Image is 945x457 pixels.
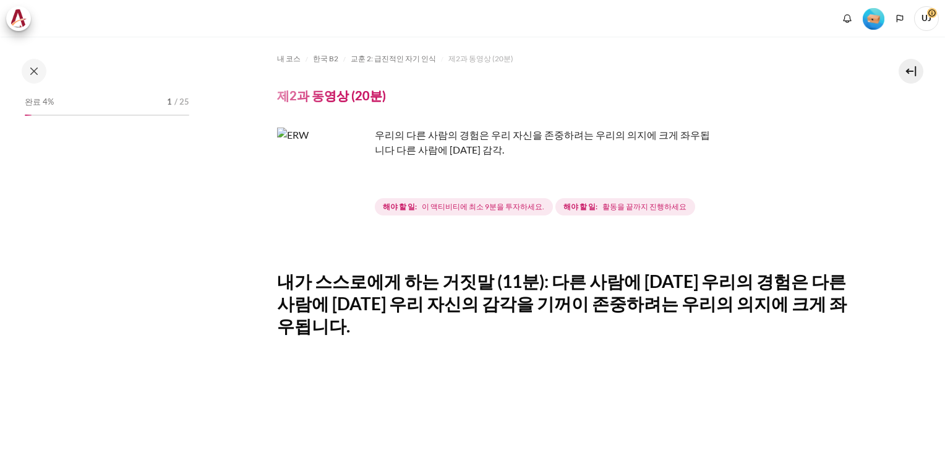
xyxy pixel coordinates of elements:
[167,96,172,108] span: 1
[563,201,597,212] strong: 해야 할 일:
[351,51,436,66] a: 교훈 2: 급진적인 자기 인식
[174,96,189,108] span: / 25
[277,53,301,64] span: 내 코스
[375,196,698,218] div: 제2과 동영상 완료 요건 (20분)
[448,51,513,66] a: 제2과 동영상 (20분)
[25,115,32,116] div: 4%
[448,53,513,64] span: 제2과 동영상 (20분)
[277,270,857,337] h2: 내가 스스로에게 하는 거짓말 (11분): 다른 사람에 [DATE] 우리의 경험은 다른 사람에 [DATE] 우리 자신의 감각을 기꺼이 존중하려는 우리의 의지에 크게 좌우됩니다.
[891,9,909,28] button: 언어들
[863,7,884,30] div: 레벨 #1
[277,51,301,66] a: 내 코스
[313,51,338,66] a: 한국 B2
[838,9,857,28] div: 새 알림이 없는 알림 창 표시
[858,7,889,30] a: 레벨 #1
[422,201,544,212] span: 이 액티비티에 최소 9분을 투자하세요.
[375,129,710,155] font: 우리의 다른 사람의 경험은 우리 자신을 존중하려는 우리의 의지에 크게 좌우됩니다 다른 사람에 [DATE] 감각.
[25,96,54,108] span: 완료 4%
[602,201,686,212] span: 활동을 끝까지 진행하세요
[277,49,857,69] nav: 탐색 모음
[914,6,939,31] a: 사용자 메뉴
[383,201,417,212] strong: 해야 할 일:
[10,9,27,28] img: 아키텍
[6,6,37,31] a: 아키텍 Architeck
[313,53,338,64] span: 한국 B2
[914,6,939,31] span: UJ
[863,8,884,30] img: 레벨 #1
[277,87,386,103] h4: 제2과 동영상 (20분)
[277,128,370,220] img: ERW
[351,53,436,64] span: 교훈 2: 급진적인 자기 인식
